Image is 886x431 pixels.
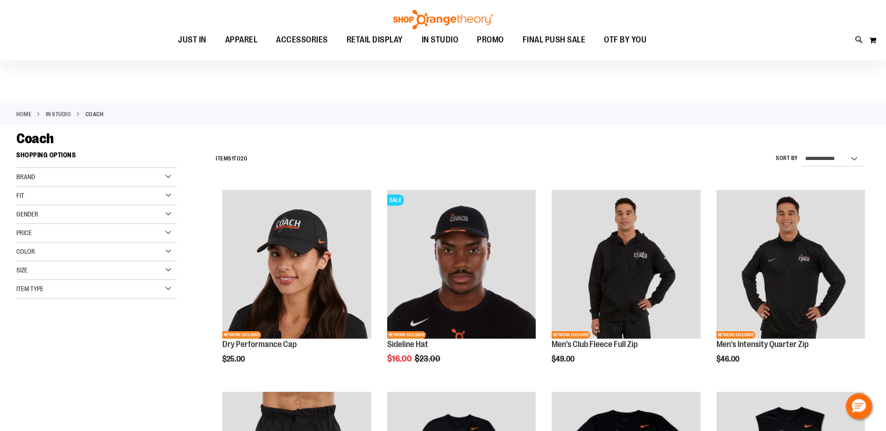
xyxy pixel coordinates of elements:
[16,147,177,168] strong: Shopping Options
[337,29,412,51] a: RETAIL DISPLAY
[383,185,540,387] div: product
[595,29,656,51] a: OTF BY YOU
[16,210,38,218] span: Gender
[169,29,216,51] a: JUST IN
[222,190,371,338] img: Dry Performance Cap
[387,340,428,349] a: Sideline Hat
[716,190,865,338] img: OTF Mens Coach FA23 Intensity Quarter Zip - Black primary image
[716,355,741,363] span: $46.00
[412,29,468,50] a: IN STUDIO
[267,29,337,51] a: ACCESSORIES
[16,266,28,274] span: Size
[16,248,35,255] span: Color
[222,340,297,349] a: Dry Performance Cap
[16,229,32,236] span: Price
[222,331,261,339] span: NETWORK EXCLUSIVE
[712,185,870,387] div: product
[415,354,442,363] span: $23.00
[46,110,71,118] a: IN STUDIO
[477,29,504,50] span: PROMO
[387,331,426,339] span: NETWORK EXCLUSIVE
[225,29,258,50] span: APPAREL
[387,195,404,206] span: SALE
[16,173,35,181] span: Brand
[846,393,872,419] button: Hello, have a question? Let’s chat.
[387,354,413,363] span: $16.00
[716,331,755,339] span: NETWORK EXCLUSIVE
[552,355,576,363] span: $49.00
[16,131,54,146] span: Coach
[216,29,267,51] a: APPAREL
[241,155,247,162] span: 20
[776,154,798,162] label: Sort By
[216,152,247,166] h2: Items to
[604,29,646,50] span: OTF BY YOU
[16,285,43,292] span: Item Type
[16,110,31,118] a: Home
[85,110,104,118] strong: Coach
[716,190,865,340] a: OTF Mens Coach FA23 Intensity Quarter Zip - Black primary imageNETWORK EXCLUSIVE
[387,190,536,340] a: Sideline Hat primary imageSALENETWORK EXCLUSIVE
[222,190,371,340] a: Dry Performance CapNETWORK EXCLUSIVE
[422,29,459,50] span: IN STUDIO
[523,29,586,50] span: FINAL PUSH SALE
[232,155,234,162] span: 1
[16,192,24,199] span: Fit
[552,340,638,349] a: Men's Club Fleece Full Zip
[552,190,700,338] img: OTF Mens Coach FA23 Club Fleece Full Zip - Black primary image
[552,331,590,339] span: NETWORK EXCLUSIVE
[552,190,700,340] a: OTF Mens Coach FA23 Club Fleece Full Zip - Black primary imageNETWORK EXCLUSIVE
[547,185,705,387] div: product
[222,355,246,363] span: $25.00
[218,185,376,387] div: product
[716,340,808,349] a: Men's Intensity Quarter Zip
[347,29,403,50] span: RETAIL DISPLAY
[387,190,536,338] img: Sideline Hat primary image
[468,29,513,51] a: PROMO
[276,29,328,50] span: ACCESSORIES
[178,29,206,50] span: JUST IN
[513,29,595,51] a: FINAL PUSH SALE
[392,10,495,29] img: Shop Orangetheory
